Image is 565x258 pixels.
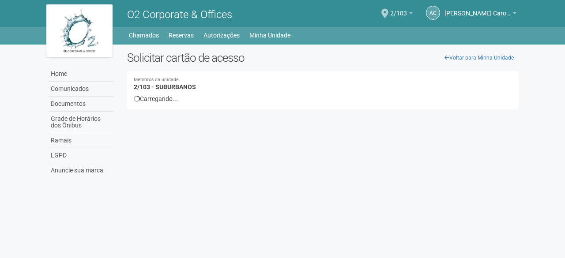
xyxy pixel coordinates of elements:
[134,78,512,82] small: Membros da unidade
[390,11,413,18] a: 2/103
[49,112,114,133] a: Grade de Horários dos Ônibus
[129,29,159,41] a: Chamados
[134,78,512,90] h4: 2/103 - SUBURBANOS
[440,51,519,64] a: Voltar para Minha Unidade
[426,6,440,20] a: AC
[134,95,512,103] div: Carregando...
[444,11,516,18] a: [PERSON_NAME] Carolina [PERSON_NAME]
[390,1,407,17] span: 2/103
[49,97,114,112] a: Documentos
[203,29,240,41] a: Autorizações
[249,29,290,41] a: Minha Unidade
[49,148,114,163] a: LGPD
[444,1,511,17] span: Anna Carolina Yorio Vianna
[169,29,194,41] a: Reservas
[49,82,114,97] a: Comunicados
[49,133,114,148] a: Ramais
[127,51,519,64] h2: Solicitar cartão de acesso
[49,163,114,178] a: Anuncie sua marca
[127,8,232,21] span: O2 Corporate & Offices
[49,67,114,82] a: Home
[46,4,113,57] img: logo.jpg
